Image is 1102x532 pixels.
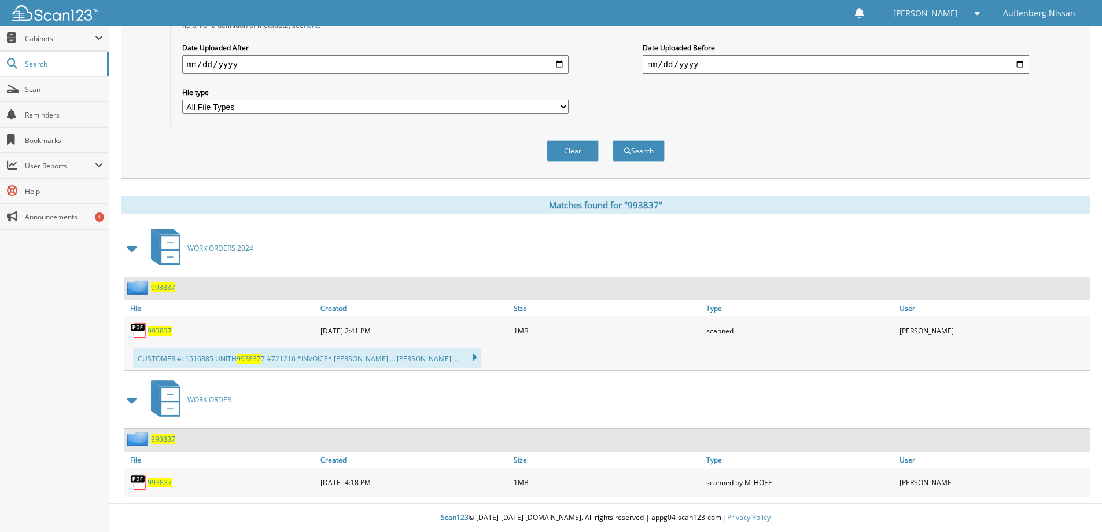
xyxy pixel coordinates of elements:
span: Search [25,59,101,69]
label: File type [182,87,569,97]
div: © [DATE]-[DATE] [DOMAIN_NAME]. All rights reserved | appg04-scan123-com | [109,504,1102,532]
span: WORK ORDER [187,395,231,405]
div: CUSTOMER #: 1516885 UNITH 7 #721216 *INVOICE* [PERSON_NAME] ... [PERSON_NAME] ... [133,348,481,368]
div: [DATE] 4:18 PM [318,471,511,494]
a: WORK ORDER [144,377,231,423]
iframe: Chat Widget [1044,476,1102,532]
div: [PERSON_NAME] [897,471,1090,494]
a: 993837 [148,326,172,336]
span: User Reports [25,161,95,171]
a: User [897,452,1090,468]
a: Created [318,300,511,316]
a: WORK ORDERS 2024 [144,225,253,271]
span: Auffenberg Nissan [1003,10,1075,17]
span: Announcements [25,212,103,222]
span: Bookmarks [25,135,103,145]
input: start [182,55,569,74]
span: Scan123 [441,512,469,522]
span: Help [25,186,103,196]
a: 993837 [151,434,175,444]
label: Date Uploaded After [182,43,569,53]
span: WORK ORDERS 2024 [187,243,253,253]
button: Search [613,140,665,162]
label: Date Uploaded Before [643,43,1029,53]
div: scanned [703,319,897,342]
a: Privacy Policy [727,512,771,522]
img: PDF.png [130,322,148,339]
a: File [124,300,318,316]
div: 1MB [511,319,704,342]
span: Cabinets [25,34,95,43]
a: Type [703,300,897,316]
a: Size [511,300,704,316]
div: [PERSON_NAME] [897,319,1090,342]
a: File [124,452,318,468]
div: 1MB [511,471,704,494]
a: Size [511,452,704,468]
div: Matches found for "993837" [121,196,1090,214]
span: [PERSON_NAME] [893,10,958,17]
input: end [643,55,1029,74]
img: folder2.png [127,280,151,295]
img: scan123-logo-white.svg [12,5,98,21]
a: 993837 [148,478,172,487]
a: User [897,300,1090,316]
span: Scan [25,85,103,94]
a: Type [703,452,897,468]
span: 993837 [237,354,261,364]
img: PDF.png [130,474,148,491]
a: Created [318,452,511,468]
button: Clear [547,140,599,162]
a: 993837 [151,282,175,292]
div: 1 [95,212,104,222]
span: Reminders [25,110,103,120]
div: [DATE] 2:41 PM [318,319,511,342]
img: folder2.png [127,432,151,446]
div: scanned by M_HOEF [703,471,897,494]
